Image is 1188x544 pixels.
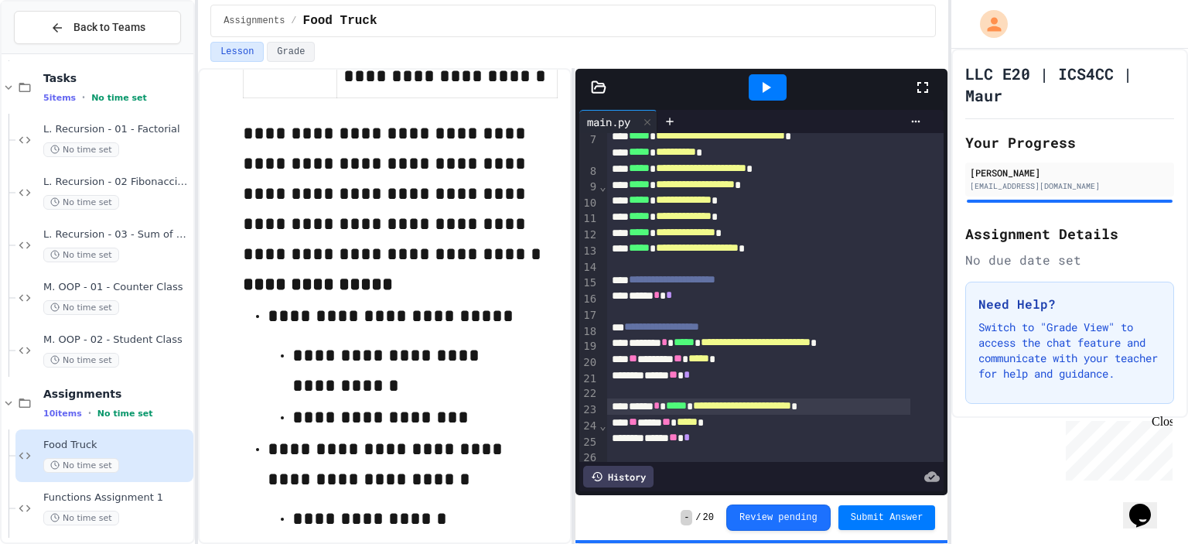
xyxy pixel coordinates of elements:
[579,292,599,308] div: 16
[838,505,936,530] button: Submit Answer
[73,19,145,36] span: Back to Teams
[579,371,599,387] div: 21
[965,63,1174,106] h1: LLC E20 | ICS4CC | Maur
[681,510,692,525] span: -
[88,407,91,419] span: •
[579,260,599,276] div: 14
[851,511,923,524] span: Submit Answer
[43,491,190,505] span: Functions Assignment 1
[579,110,657,133] div: main.py
[43,176,190,189] span: L. Recursion - 02 Fibonacci Sequence
[703,511,714,524] span: 20
[579,386,599,402] div: 22
[1060,415,1173,481] iframe: chat widget
[579,196,599,212] div: 10
[970,180,1169,192] div: [EMAIL_ADDRESS][DOMAIN_NAME]
[579,450,599,466] div: 26
[579,132,599,165] div: 7
[43,123,190,136] span: L. Recursion - 01 - Factorial
[579,355,599,371] div: 20
[43,195,119,210] span: No time set
[82,91,85,104] span: •
[579,228,599,244] div: 12
[599,180,606,193] span: Fold line
[965,251,1174,269] div: No due date set
[43,334,190,347] span: M. OOP - 02 - Student Class
[579,164,599,180] div: 8
[43,71,190,85] span: Tasks
[43,387,190,401] span: Assignments
[579,324,599,340] div: 18
[579,114,638,130] div: main.py
[1123,482,1173,529] iframe: chat widget
[978,295,1161,313] h3: Need Help?
[43,439,190,452] span: Food Truck
[14,11,181,44] button: Back to Teams
[267,42,315,62] button: Grade
[726,505,831,531] button: Review pending
[43,353,119,368] span: No time set
[91,93,147,103] span: No time set
[210,42,264,62] button: Lesson
[43,300,119,315] span: No time set
[43,142,119,157] span: No time set
[579,308,599,324] div: 17
[579,435,599,451] div: 25
[303,12,377,30] span: Food Truck
[695,511,701,524] span: /
[291,15,296,27] span: /
[579,275,599,292] div: 15
[599,419,606,432] span: Fold line
[6,6,107,98] div: Chat with us now!Close
[583,466,654,488] div: History
[43,228,190,241] span: L. Recursion - 03 - Sum of Digits
[579,419,599,435] div: 24
[579,211,599,228] div: 11
[579,244,599,260] div: 13
[43,458,119,473] span: No time set
[97,409,153,419] span: No time set
[978,320,1161,381] p: Switch to "Grade View" to access the chat feature and communicate with your teacher for help and ...
[965,223,1174,245] h2: Assignment Details
[43,281,190,294] span: M. OOP - 01 - Counter Class
[224,15,285,27] span: Assignments
[579,402,599,419] div: 23
[579,180,599,196] div: 9
[43,248,119,262] span: No time set
[965,132,1174,153] h2: Your Progress
[970,166,1169,180] div: [PERSON_NAME]
[43,409,82,419] span: 10 items
[43,511,119,525] span: No time set
[964,6,1012,42] div: My Account
[43,93,76,103] span: 5 items
[579,339,599,355] div: 19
